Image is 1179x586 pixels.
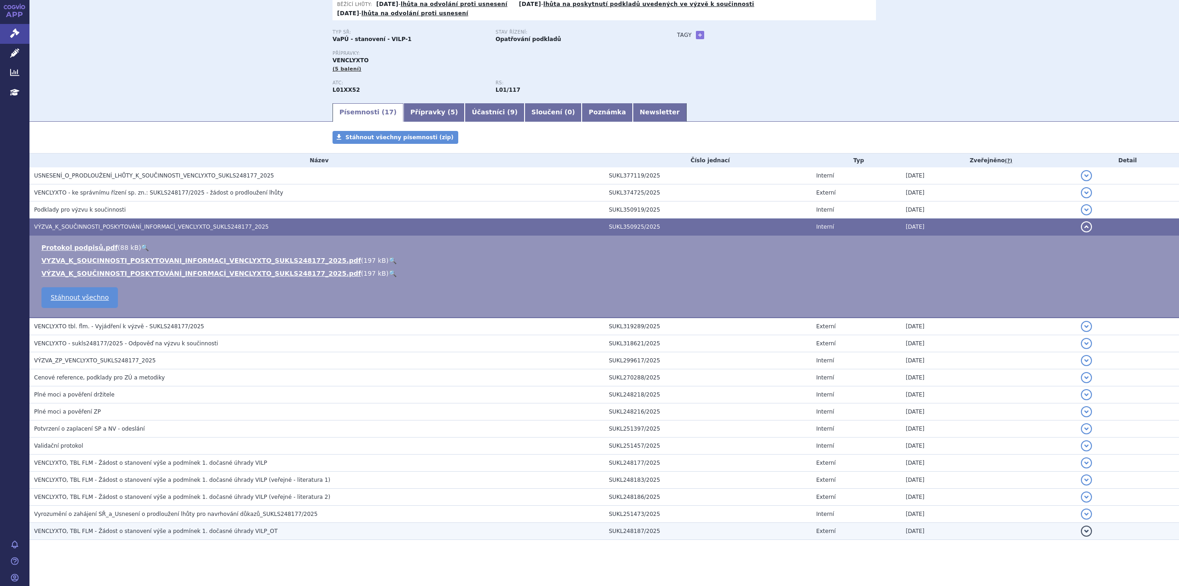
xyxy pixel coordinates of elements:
[901,201,1076,218] td: [DATE]
[1081,474,1092,485] button: detail
[1081,526,1092,537] button: detail
[811,154,901,167] th: Typ
[34,426,145,432] span: Potvrzení o zaplacení SP a NV - odeslání
[34,189,283,196] span: VENCLYXTO - ke správnímu řízení sp. zn.: SUKLS248177/2025 - žádost o prodloužení lhůty
[604,403,811,420] td: SUKL248216/2025
[816,224,834,230] span: Interní
[333,80,486,86] p: ATC:
[1081,221,1092,232] button: detail
[604,437,811,454] td: SUKL251457/2025
[901,335,1076,352] td: [DATE]
[362,10,468,17] a: lhůta na odvolání proti usnesení
[604,386,811,403] td: SUKL248218/2025
[363,270,386,277] span: 197 kB
[34,323,204,330] span: VENCLYXTO tbl. flm. - Vyjádření k výzvě - SUKLS248177/2025
[633,103,687,122] a: Newsletter
[901,352,1076,369] td: [DATE]
[34,391,115,398] span: Plné moci a pověření držitele
[496,36,561,42] strong: Opatřování podkladů
[510,108,515,116] span: 9
[901,505,1076,522] td: [DATE]
[604,522,811,539] td: SUKL248187/2025
[816,172,834,179] span: Interní
[34,172,274,179] span: USNESENÍ_O_PRODLOUŽENÍ_LHŮTY_K_SOUČINNOSTI_VENCLYXTO_SUKLS248177_2025
[34,207,126,213] span: Podklady pro výzvu k součinnosti
[34,443,83,449] span: Validační protokol
[816,460,835,466] span: Externí
[376,0,508,8] p: -
[333,51,659,56] p: Přípravky:
[604,335,811,352] td: SUKL318621/2025
[519,0,754,8] p: -
[41,243,1170,252] li: ( )
[604,505,811,522] td: SUKL251473/2025
[604,154,811,167] th: Číslo jednací
[337,0,374,8] span: Běžící lhůty:
[567,108,572,116] span: 0
[496,30,649,35] p: Stav řízení:
[333,30,486,35] p: Typ SŘ:
[901,318,1076,335] td: [DATE]
[582,103,633,122] a: Poznámka
[901,454,1076,471] td: [DATE]
[1081,457,1092,468] button: detail
[604,201,811,218] td: SUKL350919/2025
[1005,158,1012,164] abbr: (?)
[389,257,397,264] a: 🔍
[29,154,604,167] th: Název
[450,108,455,116] span: 5
[816,357,834,364] span: Interní
[816,408,834,415] span: Interní
[345,134,454,141] span: Stáhnout všechny písemnosti (zip)
[901,403,1076,420] td: [DATE]
[1081,423,1092,434] button: detail
[34,511,318,517] span: Vyrozumění o zahájení SŘ_a_Usnesení o prodloužení lhůty pro navrhování důkazů_SUKLS248177/2025
[120,244,139,251] span: 88 kB
[337,10,359,17] strong: [DATE]
[1081,372,1092,383] button: detail
[1081,389,1092,400] button: detail
[816,443,834,449] span: Interní
[816,207,834,213] span: Interní
[604,167,811,184] td: SUKL377119/2025
[604,369,811,386] td: SUKL270288/2025
[519,1,541,7] strong: [DATE]
[604,352,811,369] td: SUKL299617/2025
[1081,321,1092,332] button: detail
[604,454,811,471] td: SUKL248177/2025
[1076,154,1179,167] th: Detail
[816,323,835,330] span: Externí
[816,374,834,381] span: Interní
[389,270,397,277] a: 🔍
[604,488,811,505] td: SUKL248186/2025
[901,522,1076,539] td: [DATE]
[333,103,403,122] a: Písemnosti (17)
[901,154,1076,167] th: Zveřejněno
[376,1,398,7] strong: [DATE]
[696,31,704,39] a: +
[816,528,835,534] span: Externí
[1081,509,1092,520] button: detail
[901,488,1076,505] td: [DATE]
[1081,406,1092,417] button: detail
[604,420,811,437] td: SUKL251397/2025
[816,189,835,196] span: Externí
[34,460,267,466] span: VENCLYXTO, TBL FLM - Žádost o stanovení výše a podmínek 1. dočasné úhrady VILP
[496,87,520,93] strong: venetoklax
[901,471,1076,488] td: [DATE]
[816,426,834,432] span: Interní
[816,494,835,500] span: Externí
[141,244,149,251] a: 🔍
[816,340,835,347] span: Externí
[525,103,582,122] a: Sloučení (0)
[604,184,811,201] td: SUKL374725/2025
[34,374,165,381] span: Cenové reference, podklady pro ZÚ a metodiky
[604,471,811,488] td: SUKL248183/2025
[333,57,368,64] span: VENCLYXTO
[34,224,268,230] span: VÝZVA_K_SOUČINNOSTI_POSKYTOVÁNÍ_INFORMACÍ_VENCLYXTO_SUKLS248177_2025
[403,103,465,122] a: Přípravky (5)
[41,269,1170,278] li: ( )
[465,103,524,122] a: Účastníci (9)
[333,131,458,144] a: Stáhnout všechny písemnosti (zip)
[1081,187,1092,198] button: detail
